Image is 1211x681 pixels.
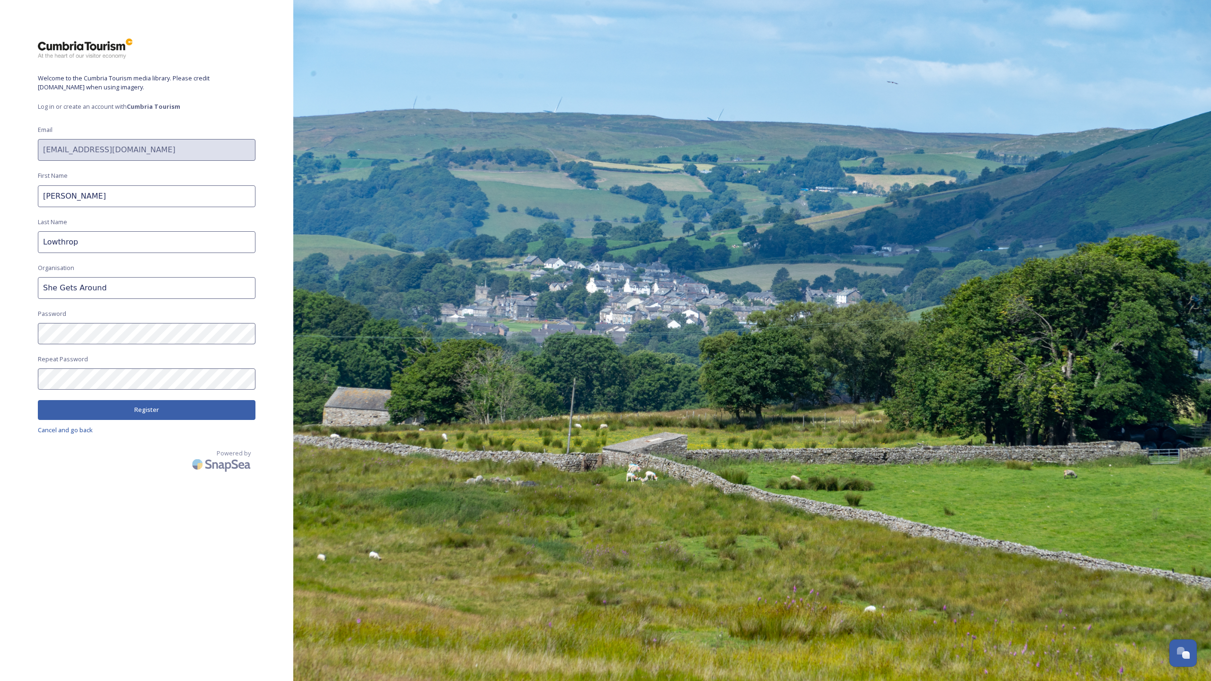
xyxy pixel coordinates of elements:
[38,74,255,92] span: Welcome to the Cumbria Tourism media library. Please credit [DOMAIN_NAME] when using imagery.
[38,38,132,60] img: ct_logo.png
[38,171,68,180] span: First Name
[189,453,255,475] img: SnapSea Logo
[38,426,93,434] span: Cancel and go back
[38,400,255,419] button: Register
[38,309,66,318] span: Password
[38,263,74,272] span: Organisation
[38,102,255,111] span: Log in or create an account with
[217,449,251,458] span: Powered by
[38,218,67,227] span: Last Name
[127,102,180,111] strong: Cumbria Tourism
[1169,639,1197,667] button: Open Chat
[38,139,255,161] input: john.doe@snapsea.io
[38,277,255,299] input: Acme Inc
[38,125,53,134] span: Email
[38,185,255,207] input: John
[38,231,255,253] input: Doe
[38,355,88,364] span: Repeat Password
